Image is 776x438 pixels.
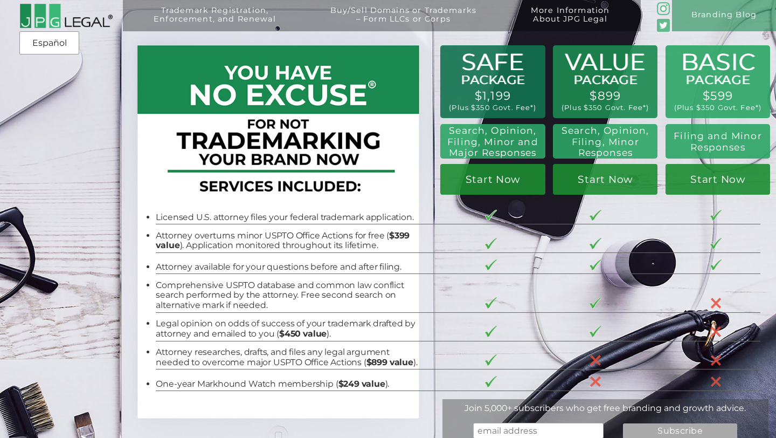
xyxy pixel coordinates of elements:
[23,33,76,53] a: Español
[590,326,601,337] img: checkmark-border-3.png
[508,6,633,38] a: More InformationAbout JPG Legal
[485,297,497,309] img: checkmark-border-3.png
[666,164,770,195] a: Start Now
[156,213,417,223] li: Licensed U.S. attorney files your federal trademark application.
[307,6,500,38] a: Buy/Sell Domains or Trademarks– Form LLCs or Corps
[671,131,764,152] h2: Filing and Minor Responses
[710,376,722,388] img: X-30-3.png
[553,164,657,195] a: Start Now
[590,259,601,271] img: checkmark-border-3.png
[710,354,722,366] img: X-30-3.png
[590,297,601,309] img: checkmark-border-3.png
[657,2,670,15] img: glyph-logo_May2016-green3-90.png
[445,125,541,158] h2: Search, Opinion, Filing, Minor and Major Responses
[485,354,497,366] img: checkmark-border-3.png
[19,3,113,29] img: 2016-logo-black-letters-3-r.png
[442,403,768,413] div: Join 5,000+ subscribers who get free branding and growth advice.
[156,280,417,311] li: Comprehensive USPTO database and common law conflict search performed by the attorney. Free secon...
[156,230,410,251] b: $399 value
[485,259,497,271] img: checkmark-border-3.png
[657,19,670,32] img: Twitter_Social_Icon_Rounded_Square_Color-mid-green3-90.png
[485,238,497,249] img: checkmark-border-3.png
[485,210,497,221] img: checkmark-border-3.png
[440,164,545,195] a: Start Now
[485,376,497,387] img: checkmark-border-3.png
[559,125,652,158] h2: Search, Opinion, Filing, Minor Responses
[710,326,722,338] img: X-30-3.png
[485,326,497,337] img: checkmark-border-3.png
[590,376,601,388] img: X-30-3.png
[590,238,601,249] img: checkmark-border-3.png
[279,328,327,339] b: $450 value
[590,210,601,221] img: checkmark-border-3.png
[130,6,299,38] a: Trademark Registration,Enforcement, and Renewal
[156,262,417,272] li: Attorney available for your questions before and after filing.
[710,297,722,309] img: X-30-3.png
[590,354,601,366] img: X-30-3.png
[156,347,417,367] li: Attorney researches, drafts, and files any legal argument needed to overcome major USPTO Office A...
[710,210,722,221] img: checkmark-border-3.png
[710,259,722,271] img: checkmark-border-3.png
[338,379,385,389] b: $249 value
[156,319,417,339] li: Legal opinion on odds of success of your trademark drafted by attorney and emailed to you ( ).
[156,231,417,251] li: Attorney overturns minor USPTO Office Actions for free ( ). Application monitored throughout its ...
[156,379,417,389] li: One-year Markhound Watch membership ( ).
[366,357,413,367] b: $899 value
[710,238,722,249] img: checkmark-border-3.png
